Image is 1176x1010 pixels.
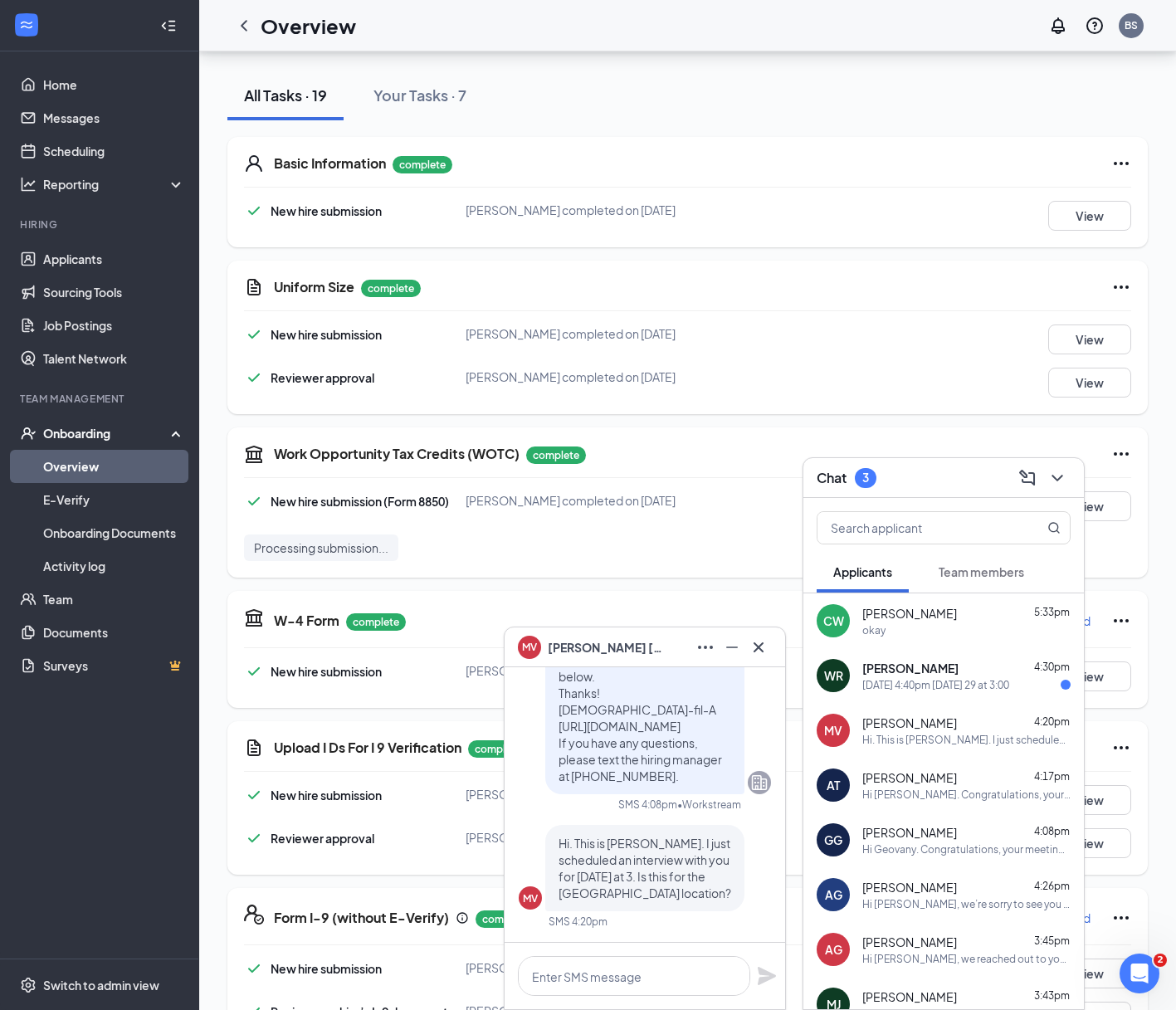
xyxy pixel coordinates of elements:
div: Onboarding [43,425,171,442]
svg: TaxGovernmentIcon [244,444,264,464]
p: complete [393,156,452,173]
svg: Plane [757,966,777,986]
svg: Checkmark [244,959,264,978]
svg: ChevronLeft [234,16,254,36]
div: MV [824,722,842,739]
div: BS [1125,18,1138,32]
svg: Analysis [20,176,37,193]
span: 3:43pm [1034,989,1070,1002]
svg: Ellipses [1111,277,1131,297]
button: View [1048,785,1131,815]
div: AG [825,941,842,958]
span: 2 [1154,954,1167,967]
svg: Ellipses [1111,444,1131,464]
span: 3:45pm [1034,934,1070,947]
svg: Info [456,911,469,925]
span: Reviewer approval [271,831,374,846]
button: View [1048,201,1131,231]
div: AT [827,777,840,793]
svg: Checkmark [244,368,264,388]
div: [DATE] 4:40pm [DATE] 29 at 3:00 [862,678,1009,692]
button: Ellipses [692,634,719,661]
span: [PERSON_NAME] [862,715,957,731]
a: Job Postings [43,309,185,342]
p: complete [526,446,586,464]
div: Team Management [20,392,182,406]
a: Overview [43,450,185,483]
button: View [1048,828,1131,858]
span: [PERSON_NAME] completed on [DATE] [466,326,676,341]
div: All Tasks · 19 [244,85,327,105]
svg: Ellipses [1111,154,1131,173]
button: View [1048,661,1131,691]
svg: QuestionInfo [1085,16,1105,36]
a: Activity log [43,549,185,583]
div: Hi [PERSON_NAME], we’re sorry to see you go! Your meeting with [DEMOGRAPHIC_DATA]-fil-A for Front... [862,897,1071,911]
span: New hire submission [271,788,382,803]
span: Reviewer approval [271,370,374,385]
div: AG [825,886,842,903]
button: Cross [745,634,772,661]
svg: Collapse [160,17,177,34]
span: [PERSON_NAME] completed on [DATE] [466,663,676,678]
div: okay [862,623,886,637]
svg: UserCheck [20,425,37,442]
a: Scheduling [43,134,185,168]
div: MV [523,891,538,905]
a: Applicants [43,242,185,276]
svg: Notifications [1048,16,1068,36]
h5: Uniform Size [274,278,354,296]
span: [PERSON_NAME] [862,769,957,786]
svg: Settings [20,977,37,993]
span: 4:30pm [1034,661,1070,673]
div: Hi [PERSON_NAME]. Congratulations, your meeting with [DEMOGRAPHIC_DATA]-fil-A for Restaurant Prep... [862,788,1071,802]
span: [PERSON_NAME] [PERSON_NAME] [548,638,664,656]
span: Team members [939,564,1024,579]
button: Minimize [719,634,745,661]
div: SMS 4:20pm [549,915,608,929]
a: Sourcing Tools [43,276,185,309]
div: Hiring [20,217,182,232]
span: [PERSON_NAME] [862,988,957,1005]
p: complete [476,910,535,928]
input: Search applicant [817,512,1014,544]
svg: CustomFormIcon [244,738,264,758]
div: Hi. This is [PERSON_NAME]. I just scheduled an interview with you for [DATE] at 3. Is this for th... [862,733,1071,747]
span: 4:08pm [1034,825,1070,837]
svg: Ellipses [1111,908,1131,928]
h5: W-4 Form [274,612,339,630]
svg: Minimize [722,637,742,657]
span: [PERSON_NAME] completed on [DATE] [466,493,676,508]
svg: Checkmark [244,201,264,221]
div: Hi Geovany. Congratulations, your meeting with [DEMOGRAPHIC_DATA]-fil-A for Front of House Team M... [862,842,1071,856]
span: [PERSON_NAME] [862,824,957,841]
h5: Basic Information [274,154,386,173]
span: New hire submission [271,961,382,976]
svg: CustomFormIcon [244,277,264,297]
button: ComposeMessage [1014,465,1041,491]
a: Messages [43,101,185,134]
h3: Chat [817,469,847,487]
svg: Checkmark [244,785,264,805]
div: 3 [862,471,869,485]
span: • Workstream [677,798,741,812]
div: GG [824,832,842,848]
svg: WorkstreamLogo [18,17,35,33]
svg: Checkmark [244,324,264,344]
span: [PERSON_NAME] [862,879,957,895]
div: Reporting [43,176,186,193]
span: New hire submission [271,203,382,218]
p: complete [346,613,406,631]
svg: ChevronDown [1047,468,1067,488]
svg: Company [749,773,769,793]
a: Talent Network [43,342,185,375]
span: New hire submission [271,664,382,679]
svg: MagnifyingGlass [1047,521,1061,534]
button: View [1048,959,1131,988]
span: 5:33pm [1034,606,1070,618]
h1: Overview [261,12,356,40]
span: [PERSON_NAME] completed on [DATE] [466,369,676,384]
svg: Ellipses [695,637,715,657]
div: Hi [PERSON_NAME], we reached out to you the other day but we were not able to get through. Are yo... [862,952,1071,966]
span: [PERSON_NAME] [862,660,959,676]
